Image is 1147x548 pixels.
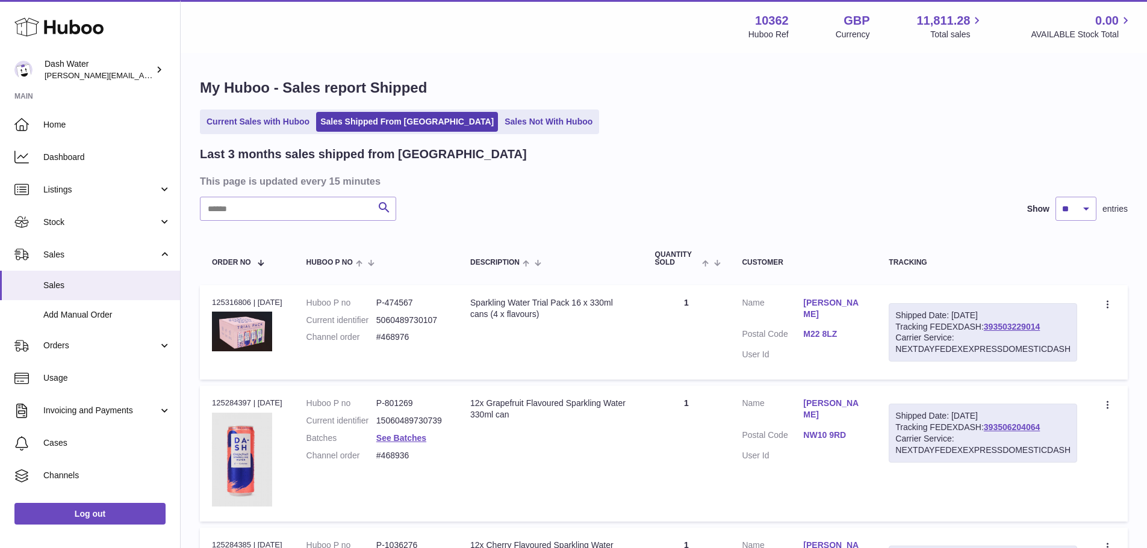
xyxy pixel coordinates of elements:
[43,119,171,131] span: Home
[984,322,1040,331] a: 393503229014
[376,450,446,461] dd: #468936
[755,13,789,29] strong: 10362
[742,349,803,360] dt: User Id
[930,29,984,40] span: Total sales
[895,433,1071,456] div: Carrier Service: NEXTDAYFEDEXEXPRESSDOMESTICDASH
[1031,13,1133,40] a: 0.00 AVAILABLE Stock Total
[43,405,158,416] span: Invoicing and Payments
[889,303,1077,362] div: Tracking FEDEXDASH:
[200,146,527,162] h2: Last 3 months sales shipped from [GEOGRAPHIC_DATA]
[916,13,970,29] span: 11,811.28
[916,13,984,40] a: 11,811.28 Total sales
[803,328,865,340] a: M22 8LZ
[212,398,282,408] div: 125284397 | [DATE]
[43,470,171,481] span: Channels
[43,280,171,291] span: Sales
[306,315,376,326] dt: Current identifier
[895,410,1071,422] div: Shipped Date: [DATE]
[1031,29,1133,40] span: AVAILABLE Stock Total
[470,297,631,320] div: Sparkling Water Trial Pack 16 x 330ml cans (4 x flavours)
[212,259,251,266] span: Order No
[844,13,869,29] strong: GBP
[43,249,158,260] span: Sales
[43,340,158,351] span: Orders
[43,309,171,321] span: Add Manual Order
[316,112,498,132] a: Sales Shipped From [GEOGRAPHIC_DATA]
[43,217,158,228] span: Stock
[803,297,865,320] a: [PERSON_NAME]
[306,415,376,426] dt: Current identifier
[45,70,241,80] span: [PERSON_NAME][EMAIL_ADDRESS][DOMAIN_NAME]
[803,398,865,420] a: [PERSON_NAME]
[376,331,446,343] dd: #468976
[1102,203,1128,215] span: entries
[748,29,789,40] div: Huboo Ref
[742,259,865,266] div: Customer
[742,398,803,423] dt: Name
[895,332,1071,355] div: Carrier Service: NEXTDAYFEDEXEXPRESSDOMESTICDASH
[742,429,803,444] dt: Postal Code
[200,174,1125,188] h3: This page is updated every 15 minutes
[889,259,1077,266] div: Tracking
[742,450,803,461] dt: User Id
[43,372,171,384] span: Usage
[836,29,870,40] div: Currency
[643,386,730,522] td: 1
[376,433,426,443] a: See Batches
[470,259,520,266] span: Description
[306,259,353,266] span: Huboo P no
[889,404,1077,463] div: Tracking FEDEXDASH:
[1027,203,1049,215] label: Show
[742,328,803,343] dt: Postal Code
[500,112,597,132] a: Sales Not With Huboo
[643,285,730,380] td: 1
[43,152,171,163] span: Dashboard
[803,429,865,441] a: NW10 9RD
[1095,13,1119,29] span: 0.00
[306,297,376,309] dt: Huboo P no
[895,310,1071,321] div: Shipped Date: [DATE]
[202,112,314,132] a: Current Sales with Huboo
[306,450,376,461] dt: Channel order
[212,312,272,351] img: 103621728051306.png
[43,184,158,195] span: Listings
[43,437,171,449] span: Cases
[306,331,376,343] dt: Channel order
[14,61,33,79] img: james@dash-water.com
[470,398,631,420] div: 12x Grapefruit Flavoured Sparkling Water 330ml can
[376,398,446,409] dd: P-801269
[984,422,1040,432] a: 393506204064
[742,297,803,323] dt: Name
[45,58,153,81] div: Dash Water
[14,503,166,525] a: Log out
[200,78,1128,97] h1: My Huboo - Sales report Shipped
[376,415,446,426] dd: 15060489730739
[212,297,282,308] div: 125316806 | [DATE]
[212,413,272,507] img: 103621724231836.png
[306,398,376,409] dt: Huboo P no
[655,251,700,266] span: Quantity Sold
[376,297,446,309] dd: P-474567
[376,315,446,326] dd: 5060489730107
[306,433,376,444] dt: Batches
